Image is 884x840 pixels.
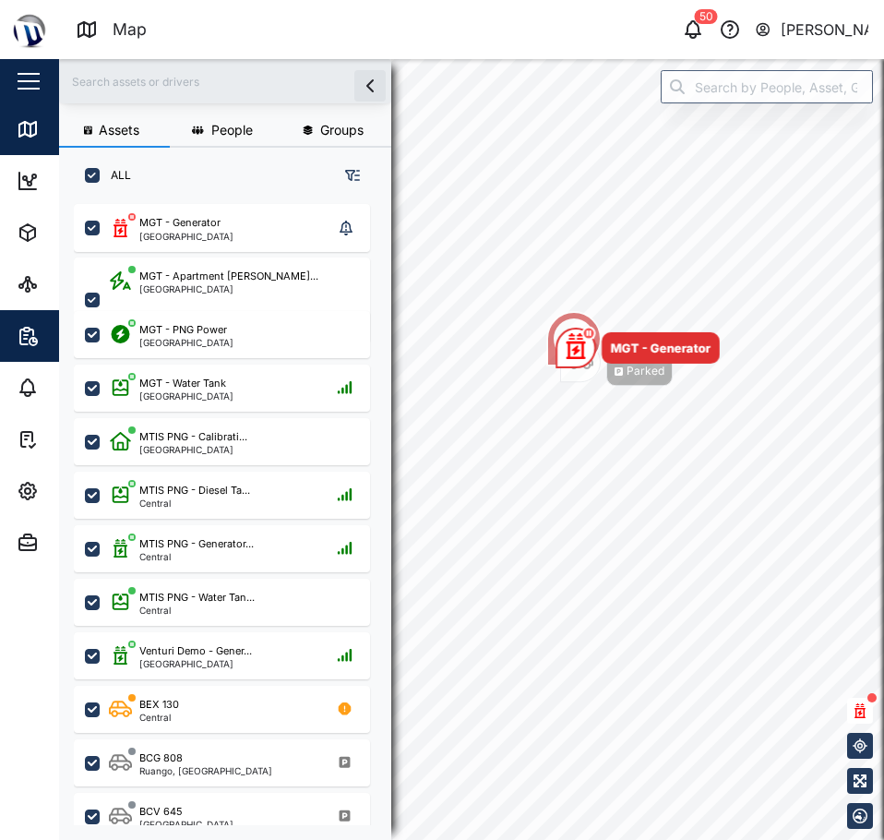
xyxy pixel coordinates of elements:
[48,429,99,450] div: Tasks
[100,168,131,183] label: ALL
[48,533,102,553] div: Admin
[320,124,364,137] span: Groups
[139,391,233,401] div: [GEOGRAPHIC_DATA]
[74,198,390,825] div: grid
[139,376,226,391] div: MGT - Water Tank
[546,311,602,366] div: Map marker
[48,326,111,346] div: Reports
[139,643,252,659] div: Venturi Demo - Gener...
[781,18,869,42] div: [PERSON_NAME]
[139,697,179,713] div: BEX 130
[139,606,255,615] div: Central
[48,171,131,191] div: Dashboard
[661,70,873,103] input: Search by People, Asset, Geozone or Place
[139,322,227,338] div: MGT - PNG Power
[627,363,664,380] div: Parked
[139,429,247,445] div: MTIS PNG - Calibrati...
[139,232,233,241] div: [GEOGRAPHIC_DATA]
[48,222,105,243] div: Assets
[99,124,139,137] span: Assets
[48,481,113,501] div: Settings
[139,536,254,552] div: MTIS PNG - Generator...
[139,766,272,775] div: Ruango, [GEOGRAPHIC_DATA]
[139,498,250,508] div: Central
[754,17,869,42] button: [PERSON_NAME]
[555,328,720,368] div: Map marker
[139,590,255,606] div: MTIS PNG - Water Tan...
[139,804,183,820] div: BCV 645
[139,659,252,668] div: [GEOGRAPHIC_DATA]
[139,284,318,294] div: [GEOGRAPHIC_DATA]
[139,713,179,722] div: Central
[9,9,50,50] img: Main Logo
[70,67,380,95] input: Search assets or drivers
[48,119,90,139] div: Map
[611,339,711,357] div: MGT - Generator
[211,124,253,137] span: People
[139,215,221,231] div: MGT - Generator
[59,59,884,840] canvas: Map
[113,17,147,42] div: Map
[695,9,718,24] div: 50
[139,338,233,347] div: [GEOGRAPHIC_DATA]
[139,552,254,561] div: Central
[139,483,250,498] div: MTIS PNG - Diesel Ta...
[139,750,183,766] div: BCG 808
[139,269,318,284] div: MGT - Apartment [PERSON_NAME]...
[139,445,247,454] div: [GEOGRAPHIC_DATA]
[48,378,105,398] div: Alarms
[48,274,92,294] div: Sites
[139,820,233,829] div: [GEOGRAPHIC_DATA]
